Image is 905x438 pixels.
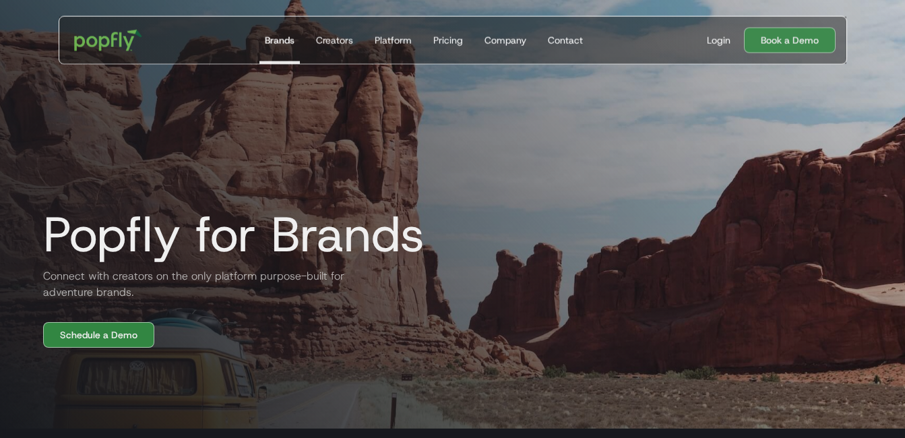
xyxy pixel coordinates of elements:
a: Creators [310,17,358,64]
a: Company [478,17,531,64]
a: Login [701,34,736,47]
a: home [65,20,152,61]
a: Schedule a Demo [43,322,154,348]
a: Pricing [427,17,468,64]
a: Contact [542,17,588,64]
a: Book a Demo [744,28,836,53]
div: Company [484,34,526,47]
div: Contact [547,34,582,47]
a: Brands [259,17,299,64]
div: Brands [264,34,294,47]
div: Pricing [433,34,462,47]
a: Platform [369,17,416,64]
h2: Connect with creators on the only platform purpose-built for adventure brands. [32,268,356,301]
div: Creators [315,34,352,47]
div: Platform [374,34,411,47]
h1: Popfly for Brands [32,208,425,261]
div: Login [707,34,730,47]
